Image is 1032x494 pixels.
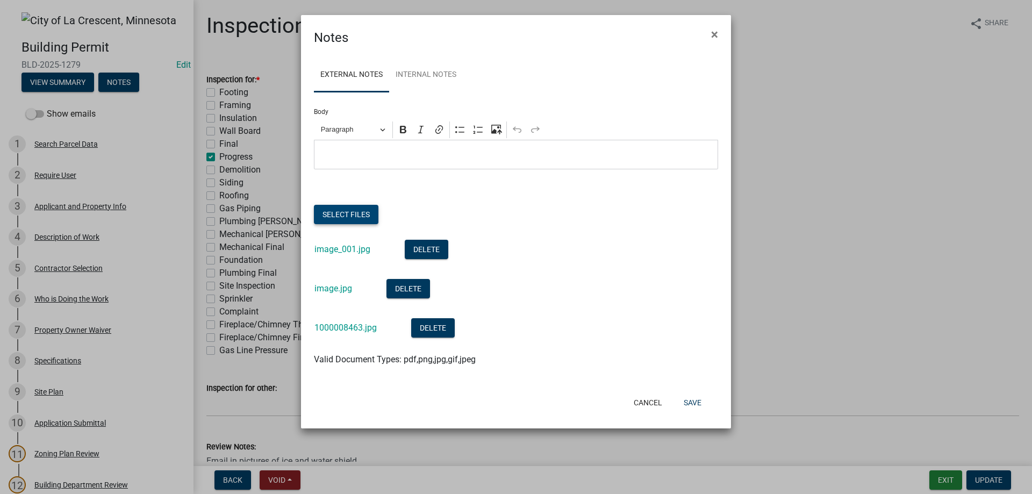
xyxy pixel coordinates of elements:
[314,28,348,47] h4: Notes
[321,123,377,136] span: Paragraph
[314,140,718,169] div: Editor editing area: main. Press Alt+0 for help.
[386,284,430,295] wm-modal-confirm: Delete Document
[675,393,710,412] button: Save
[316,121,390,138] button: Paragraph, Heading
[405,240,448,259] button: Delete
[411,324,455,334] wm-modal-confirm: Delete Document
[314,119,718,140] div: Editor toolbar
[314,205,378,224] button: Select files
[314,354,476,364] span: Valid Document Types: pdf,png,jpg,gif,jpeg
[314,244,370,254] a: image_001.jpg
[703,19,727,49] button: Close
[711,27,718,42] span: ×
[314,58,389,92] a: External Notes
[314,323,377,333] a: 1000008463.jpg
[314,283,352,293] a: image.jpg
[314,109,328,115] label: Body
[386,279,430,298] button: Delete
[411,318,455,338] button: Delete
[389,58,463,92] a: Internal Notes
[625,393,671,412] button: Cancel
[405,245,448,255] wm-modal-confirm: Delete Document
